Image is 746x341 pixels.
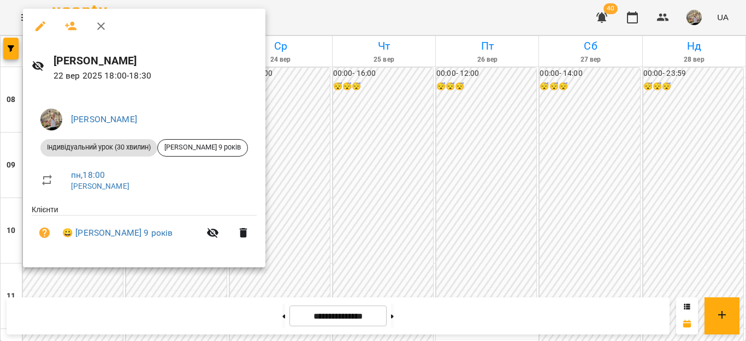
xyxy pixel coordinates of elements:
[54,52,257,69] h6: [PERSON_NAME]
[32,204,257,255] ul: Клієнти
[71,114,137,124] a: [PERSON_NAME]
[40,142,157,152] span: Індивідуальний урок (30 хвилин)
[71,182,129,190] a: [PERSON_NAME]
[158,142,247,152] span: [PERSON_NAME] 9 років
[40,109,62,130] img: 3b46f58bed39ef2acf68cc3a2c968150.jpeg
[32,220,58,246] button: Візит ще не сплачено. Додати оплату?
[71,170,105,180] a: пн , 18:00
[62,226,173,240] a: 😀 [PERSON_NAME] 9 років
[157,139,248,157] div: [PERSON_NAME] 9 років
[54,69,257,82] p: 22 вер 2025 18:00 - 18:30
